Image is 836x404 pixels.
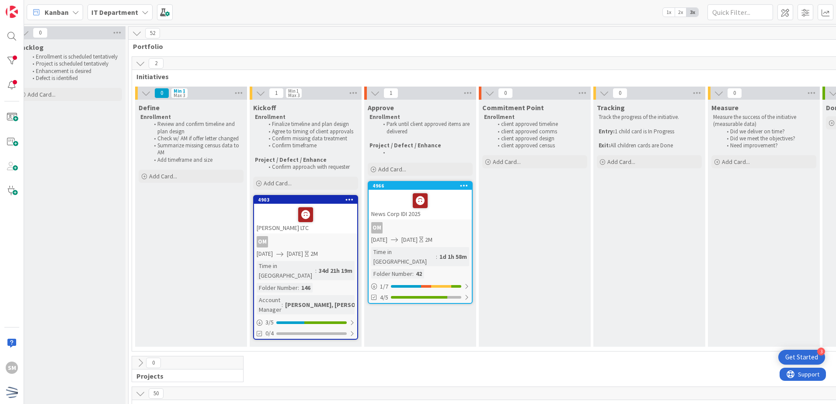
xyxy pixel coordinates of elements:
[599,142,700,149] p: All children cards are Done
[484,113,515,121] strong: Enrollment
[599,128,700,135] p: 1 child card is In Progress
[607,158,635,166] span: Add Card...
[371,269,412,279] div: Folder Number
[253,103,276,112] span: Kickoff
[17,43,44,52] span: Backlog
[436,252,437,261] span: :
[255,156,327,164] strong: Project / Defect / Enhance
[257,236,268,247] div: OM
[255,113,286,121] strong: Enrollment
[707,4,773,20] input: Quick Filter...
[282,300,283,310] span: :
[401,235,418,244] span: [DATE]
[283,300,383,310] div: [PERSON_NAME], [PERSON_NAME]
[368,103,394,112] span: Approve
[257,249,273,258] span: [DATE]
[254,236,357,247] div: OM
[599,142,610,149] strong: Exit:
[265,329,274,338] span: 0/4
[149,58,164,69] span: 2
[663,8,675,17] span: 1x
[91,8,138,17] b: IT Department
[6,362,18,374] div: SM
[288,93,300,98] div: Max 3
[414,269,424,279] div: 42
[778,350,825,365] div: Open Get Started checklist, remaining modules: 3
[288,89,299,93] div: Min 1
[493,135,586,142] li: client approved design
[722,128,815,135] li: Did we deliver on time?
[310,249,318,258] div: 2M
[369,182,472,190] div: 4966
[254,204,357,233] div: [PERSON_NAME] LTC
[253,195,358,340] a: 4903[PERSON_NAME] LTCOM[DATE][DATE]2MTime in [GEOGRAPHIC_DATA]:34d 21h 19mFolder Number:146Accoun...
[425,235,432,244] div: 2M
[146,358,161,368] span: 0
[254,317,357,328] div: 3/5
[28,75,121,82] li: Defect is identified
[498,88,513,98] span: 0
[597,103,625,112] span: Tracking
[257,261,315,280] div: Time in [GEOGRAPHIC_DATA]
[6,386,18,398] img: avatar
[371,222,383,233] div: OM
[299,283,313,293] div: 146
[28,91,56,98] span: Add Card...
[254,196,357,233] div: 4903[PERSON_NAME] LTC
[369,190,472,219] div: News Corp IDI 2025
[149,142,242,157] li: Summarize missing census data to AM
[380,293,388,302] span: 4/5
[149,121,242,135] li: Review and confirm timeline and plan design
[493,158,521,166] span: Add Card...
[287,249,303,258] span: [DATE]
[264,164,357,171] li: Confirm approach with requester
[599,128,615,135] strong: Entry:
[18,1,40,12] span: Support
[369,142,441,149] strong: Project / Defect / Enhance
[140,113,171,121] strong: Enrollment
[298,283,299,293] span: :
[28,60,121,67] li: Project is scheduled tentatively
[136,372,232,380] span: Projects
[817,348,825,355] div: 3
[264,121,357,128] li: Finalize timeline and plan design
[28,53,121,60] li: Enrollment is scheduled tentatively
[711,103,738,112] span: Measure
[369,113,400,121] strong: Enrollment
[254,196,357,204] div: 4903
[368,181,473,304] a: 4966News Corp IDI 2025OM[DATE][DATE]2MTime in [GEOGRAPHIC_DATA]:1d 1h 58mFolder Number:421/74/5
[713,114,815,128] p: Measure the success of the initiative (measurable data)
[378,165,406,173] span: Add Card...
[149,157,242,164] li: Add timeframe and size
[154,88,169,98] span: 0
[174,89,185,93] div: Min 1
[45,7,69,17] span: Kanban
[257,283,298,293] div: Folder Number
[149,135,242,142] li: Check w/ AM if offer letter changed
[264,135,357,142] li: Confirm missing data treatment
[269,88,284,98] span: 1
[412,269,414,279] span: :
[599,114,700,121] p: Track the progress of the initiative.
[722,158,750,166] span: Add Card...
[369,222,472,233] div: OM
[686,8,698,17] span: 3x
[149,172,177,180] span: Add Card...
[6,6,18,18] img: Visit kanbanzone.com
[383,88,398,98] span: 1
[493,128,586,135] li: client approved comms
[373,183,472,189] div: 4966
[380,282,388,291] span: 1 / 7
[727,88,742,98] span: 0
[371,235,387,244] span: [DATE]
[437,252,469,261] div: 1d 1h 58m
[264,142,357,149] li: Confirm timeframe
[722,142,815,149] li: Need improvement?
[317,266,355,275] div: 34d 21h 19m
[369,281,472,292] div: 1/7
[493,142,586,149] li: client approved census
[257,295,282,314] div: Account Manager
[258,197,357,203] div: 4903
[482,103,544,112] span: Commitment Point
[28,68,121,75] li: Enhancement is desired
